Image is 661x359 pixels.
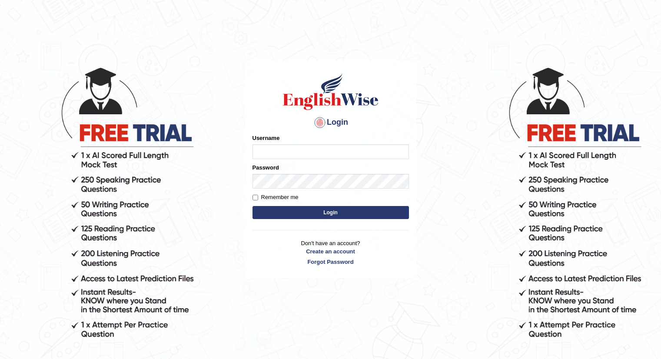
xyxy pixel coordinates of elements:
button: Login [252,206,409,219]
label: Password [252,163,279,172]
a: Forgot Password [252,258,409,266]
label: Username [252,134,280,142]
img: Logo of English Wise sign in for intelligent practice with AI [281,72,380,111]
a: Create an account [252,247,409,256]
label: Remember me [252,193,299,202]
p: Don't have an account? [252,239,409,266]
h4: Login [252,116,409,130]
input: Remember me [252,195,258,200]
